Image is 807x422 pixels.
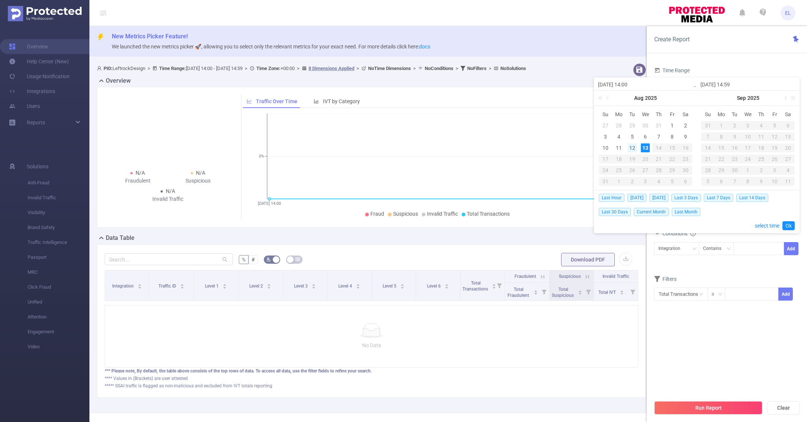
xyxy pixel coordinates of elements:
div: 20 [639,155,652,164]
th: Mon [715,109,728,120]
i: icon: down [718,292,722,297]
span: Sa [679,111,692,118]
div: 5 [701,177,715,186]
span: Mo [715,111,728,118]
h2: Overview [106,76,131,85]
span: New Metrics Picker Feature! [112,33,188,40]
div: 13 [781,132,795,141]
tspan: 0% [259,154,264,159]
td: August 27, 2025 [639,165,652,176]
div: 16 [679,143,692,152]
td: September 19, 2025 [768,142,781,153]
div: Fraudulent [108,177,168,185]
td: July 27, 2025 [599,120,612,131]
div: 9 [681,132,690,141]
div: 12 [768,132,781,141]
th: Fri [665,109,679,120]
div: 28 [652,166,665,175]
th: Wed [741,109,755,120]
div: 3 [601,132,610,141]
div: 28 [614,121,623,130]
div: 7 [701,132,715,141]
button: Download PDF [561,253,615,266]
td: August 26, 2025 [626,165,639,176]
a: Last year (Control + left) [597,91,607,105]
td: October 8, 2025 [741,176,755,187]
div: 10 [768,177,781,186]
td: August 1, 2025 [665,120,679,131]
td: August 10, 2025 [599,142,612,153]
div: 1 [668,121,677,130]
span: Tu [626,111,639,118]
span: Click Fraud [28,280,89,295]
span: Last 14 Days [736,194,768,202]
div: 5 [628,132,637,141]
td: September 24, 2025 [741,153,755,165]
span: Invalid Traffic [427,211,458,217]
div: 8 [668,132,677,141]
div: 29 [715,166,728,175]
span: Unified [28,295,89,310]
a: Aug [633,91,644,105]
span: Time Range [654,67,690,73]
span: > [243,66,250,71]
td: September 28, 2025 [701,165,715,176]
span: Traffic Intelligence [28,235,89,250]
a: Ok [782,221,795,230]
td: August 14, 2025 [652,142,665,153]
span: Current Month [634,208,669,216]
div: 31 [654,121,663,130]
div: 30 [679,166,692,175]
td: September 8, 2025 [715,131,728,142]
td: September 3, 2025 [639,176,652,187]
td: September 13, 2025 [781,131,795,142]
td: October 11, 2025 [781,176,795,187]
span: We [741,111,755,118]
b: No Filters [467,66,487,71]
span: Attention [28,310,89,324]
td: September 12, 2025 [768,131,781,142]
div: 23 [679,155,692,164]
td: September 15, 2025 [715,142,728,153]
th: Wed [639,109,652,120]
td: September 5, 2025 [665,176,679,187]
div: 4 [754,121,768,130]
span: Mo [612,111,626,118]
div: 5 [768,121,781,130]
b: No Solutions [500,66,526,71]
div: 22 [715,155,728,164]
a: Sep [736,91,747,105]
td: August 12, 2025 [626,142,639,153]
span: IVT by Category [323,98,360,104]
div: 6 [641,132,650,141]
input: Start date [598,80,693,89]
td: September 6, 2025 [679,176,692,187]
b: Time Zone: [256,66,281,71]
div: 2 [728,121,741,130]
td: October 3, 2025 [768,165,781,176]
i: icon: bar-chart [314,99,319,104]
i: icon: bg-colors [266,257,271,261]
button: Run Report [654,401,762,415]
span: Brand Safety [28,220,89,235]
span: > [354,66,361,71]
td: August 18, 2025 [612,153,626,165]
td: September 14, 2025 [701,142,715,153]
td: October 2, 2025 [754,165,768,176]
div: 29 [665,166,679,175]
span: % [242,257,246,263]
a: Reports [27,115,45,130]
td: September 23, 2025 [728,153,741,165]
span: LeftrockDesign [DATE] 14:00 - [DATE] 14:59 +00:00 [97,66,526,71]
td: September 5, 2025 [768,120,781,131]
span: Solutions [27,159,48,174]
span: [DATE] [627,194,646,202]
span: Anti-Fraud [28,175,89,190]
div: Integration [658,242,686,255]
td: September 10, 2025 [741,131,755,142]
th: Fri [768,109,781,120]
i: icon: line-chart [247,99,252,104]
div: 7 [654,132,663,141]
div: 23 [728,155,741,164]
a: select time [755,219,779,233]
